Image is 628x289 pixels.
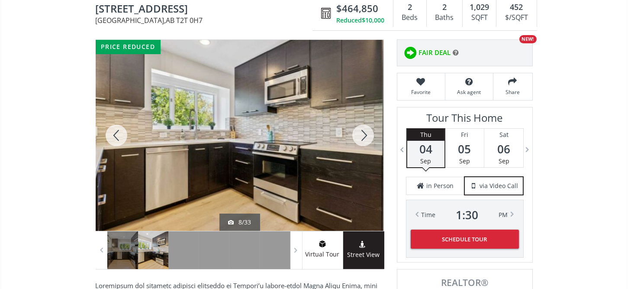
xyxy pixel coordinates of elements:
div: NEW! [519,35,537,43]
div: 2 [398,2,422,13]
div: Fri [445,129,484,141]
img: virtual tour icon [318,240,327,247]
span: $464,850 [336,2,378,15]
span: via Video Call [480,182,518,190]
span: 06 [484,143,523,155]
div: Baths [431,11,458,24]
div: Thu [407,129,444,141]
div: 8/33 [228,218,251,227]
span: 05 [445,143,484,155]
span: [GEOGRAPHIC_DATA] , AB T2T 0H7 [96,17,317,24]
span: Sep [499,157,509,165]
div: Sat [484,129,523,141]
span: $10,000 [362,16,384,25]
div: 452 [501,2,532,13]
span: Favorite [402,88,441,96]
span: Ask agent [450,88,489,96]
button: Schedule Tour [411,230,519,249]
h3: Tour This Home [406,112,524,128]
div: price reduced [96,40,161,54]
div: 916 19 Avenue SW #201 Calgary, AB T2T 0H7 - Photo 8 of 33 [95,40,383,231]
div: $/SQFT [501,11,532,24]
span: in Person [426,182,454,190]
span: Sep [420,157,431,165]
div: Beds [398,11,422,24]
div: SQFT [467,11,492,24]
a: virtual tour iconVirtual Tour [302,231,343,269]
span: 1 : 30 [456,209,479,221]
span: FAIR DEAL [419,48,451,57]
span: Street View [343,250,384,260]
span: Share [498,88,528,96]
img: rating icon [402,44,419,62]
span: Sep [459,157,470,165]
span: 1,029 [470,2,489,13]
span: REALTOR® [407,278,523,287]
span: Virtual Tour [302,250,343,260]
div: Time PM [422,209,508,221]
span: 04 [407,143,444,155]
div: 2 [431,2,458,13]
div: Reduced [336,16,384,25]
span: 916 19 Avenue SW #201 [96,3,317,16]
